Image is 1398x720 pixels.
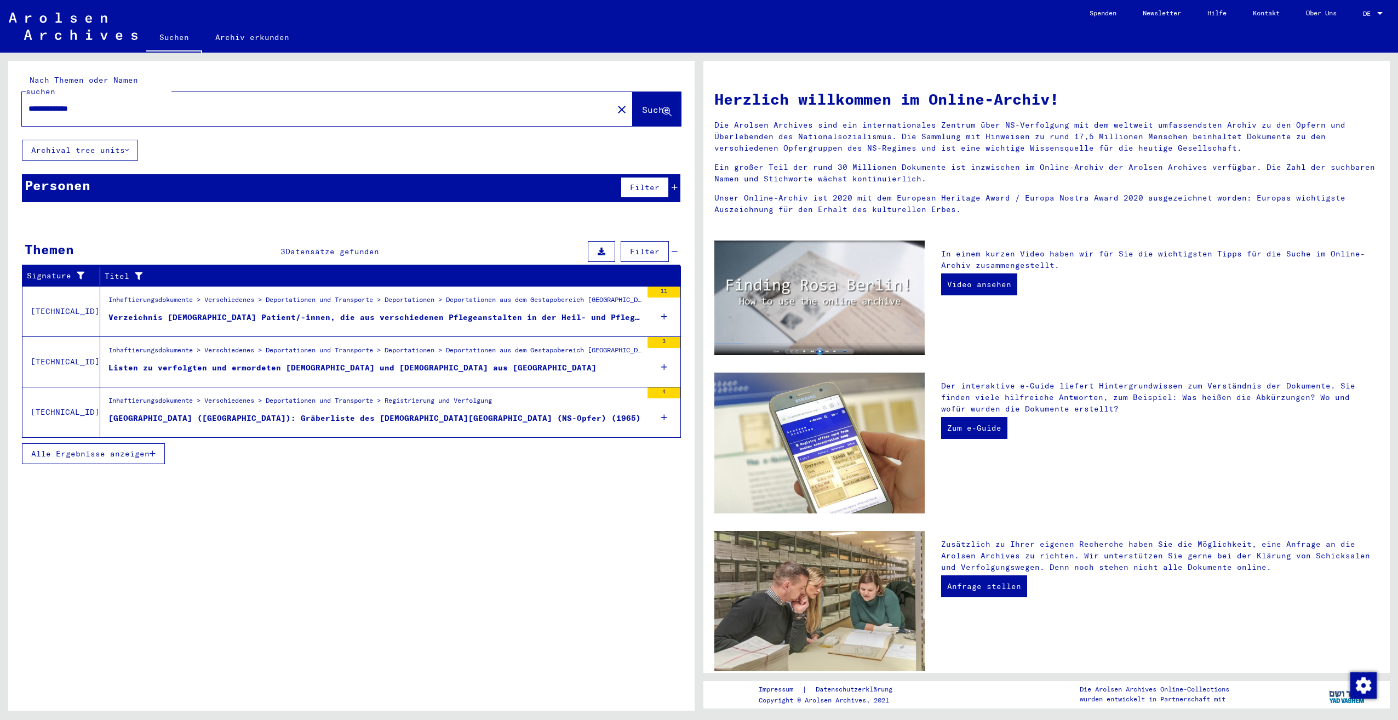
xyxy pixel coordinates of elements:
div: | [759,684,906,695]
p: wurden entwickelt in Partnerschaft mit [1080,694,1229,704]
div: Themen [25,239,74,259]
a: Datenschutzerklärung [807,684,906,695]
img: Zustimmung ändern [1350,672,1377,699]
button: Suche [633,92,681,126]
td: [TECHNICAL_ID] [22,387,100,437]
p: Ein großer Teil der rund 30 Millionen Dokumente ist inzwischen im Online-Archiv der Arolsen Archi... [714,162,1379,185]
div: Titel [105,267,667,285]
a: Anfrage stellen [941,575,1027,597]
img: Arolsen_neg.svg [9,13,137,40]
div: Inhaftierungsdokumente > Verschiedenes > Deportationen und Transporte > Deportationen > Deportati... [108,345,642,361]
p: Die Arolsen Archives sind ein internationales Zentrum über NS-Verfolgung mit dem weltweit umfasse... [714,119,1379,154]
button: Filter [621,177,669,198]
img: video.jpg [714,241,925,355]
p: Unser Online-Archiv ist 2020 mit dem European Heritage Award / Europa Nostra Award 2020 ausgezeic... [714,192,1379,215]
h1: Herzlich willkommen im Online-Archiv! [714,88,1379,111]
div: 4 [648,387,680,398]
div: Verzeichnis [DEMOGRAPHIC_DATA] Patient/-innen, die aus verschiedenen Pflegeanstalten in der Heil-... [108,312,642,323]
div: [GEOGRAPHIC_DATA] ([GEOGRAPHIC_DATA]): Gräberliste des [DEMOGRAPHIC_DATA][GEOGRAPHIC_DATA] (NS-Op... [108,413,641,424]
td: [TECHNICAL_ID] [22,336,100,387]
div: 11 [648,287,680,298]
p: In einem kurzen Video haben wir für Sie die wichtigsten Tipps für die Suche im Online-Archiv zusa... [941,248,1379,271]
div: Titel [105,271,654,282]
img: yv_logo.png [1327,681,1368,708]
span: DE [1363,10,1375,18]
a: Impressum [759,684,802,695]
mat-label: Nach Themen oder Namen suchen [26,75,138,96]
span: Alle Ergebnisse anzeigen [31,449,150,459]
a: Zum e-Guide [941,417,1007,439]
div: Signature [27,270,86,282]
div: Inhaftierungsdokumente > Verschiedenes > Deportationen und Transporte > Deportationen > Deportati... [108,295,642,310]
span: Filter [630,182,660,192]
a: Archiv erkunden [202,24,302,50]
p: Der interaktive e-Guide liefert Hintergrundwissen zum Verständnis der Dokumente. Sie finden viele... [941,380,1379,415]
a: Suchen [146,24,202,53]
button: Clear [611,98,633,120]
div: Personen [25,175,90,195]
p: Zusätzlich zu Ihrer eigenen Recherche haben Sie die Möglichkeit, eine Anfrage an die Arolsen Arch... [941,539,1379,573]
button: Archival tree units [22,140,138,161]
button: Filter [621,241,669,262]
div: Signature [27,267,100,285]
img: inquiries.jpg [714,531,925,672]
div: Zustimmung ändern [1350,672,1376,698]
span: Filter [630,247,660,256]
div: 3 [648,337,680,348]
mat-icon: close [615,103,628,116]
span: Suche [642,104,669,115]
div: Listen zu verfolgten und ermordeten [DEMOGRAPHIC_DATA] und [DEMOGRAPHIC_DATA] aus [GEOGRAPHIC_DATA] [108,362,597,374]
span: 3 [280,247,285,256]
a: Video ansehen [941,273,1017,295]
img: eguide.jpg [714,373,925,513]
div: Inhaftierungsdokumente > Verschiedenes > Deportationen und Transporte > Registrierung und Verfolgung [108,396,492,411]
p: Copyright © Arolsen Archives, 2021 [759,695,906,705]
td: [TECHNICAL_ID] [22,286,100,336]
p: Die Arolsen Archives Online-Collections [1080,684,1229,694]
button: Alle Ergebnisse anzeigen [22,443,165,464]
span: Datensätze gefunden [285,247,379,256]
